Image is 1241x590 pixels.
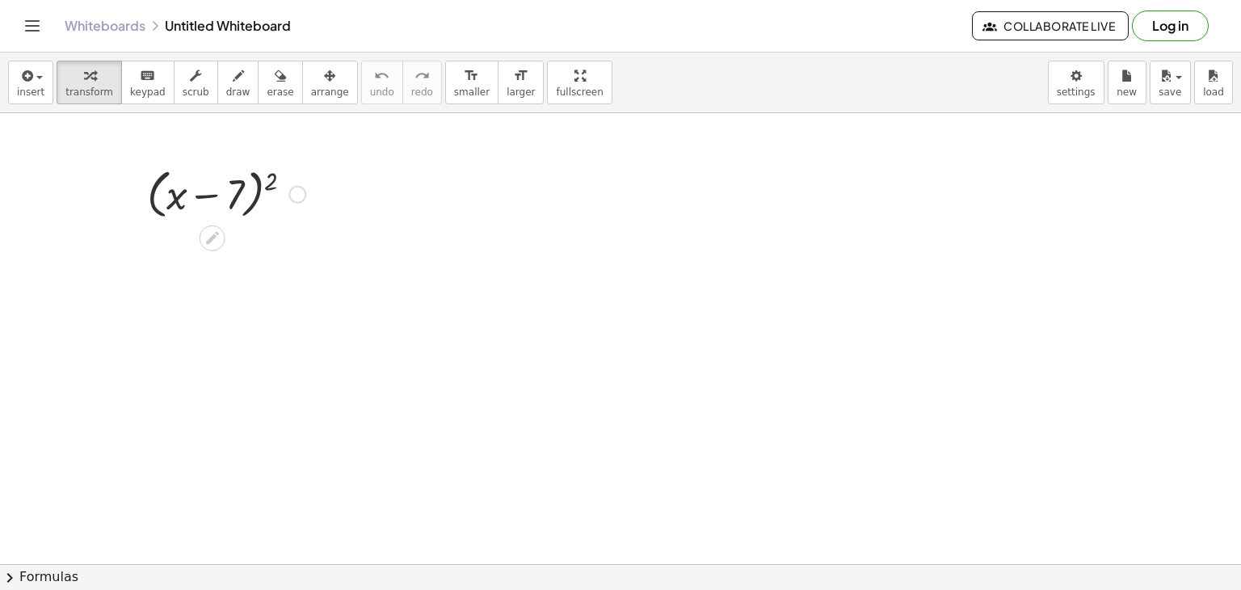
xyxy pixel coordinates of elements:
[1108,61,1146,104] button: new
[1159,86,1181,98] span: save
[1150,61,1191,104] button: save
[498,61,544,104] button: format_sizelarger
[411,86,433,98] span: redo
[121,61,175,104] button: keyboardkeypad
[8,61,53,104] button: insert
[130,86,166,98] span: keypad
[65,86,113,98] span: transform
[57,61,122,104] button: transform
[513,66,528,86] i: format_size
[302,61,358,104] button: arrange
[183,86,209,98] span: scrub
[370,86,394,98] span: undo
[19,13,45,39] button: Toggle navigation
[65,18,145,34] a: Whiteboards
[454,86,490,98] span: smaller
[174,61,218,104] button: scrub
[374,66,389,86] i: undo
[1057,86,1096,98] span: settings
[258,61,302,104] button: erase
[547,61,612,104] button: fullscreen
[226,86,250,98] span: draw
[1203,86,1224,98] span: load
[17,86,44,98] span: insert
[986,19,1115,33] span: Collaborate Live
[556,86,603,98] span: fullscreen
[200,225,225,251] div: Edit math
[217,61,259,104] button: draw
[1048,61,1104,104] button: settings
[464,66,479,86] i: format_size
[1132,11,1209,41] button: Log in
[311,86,349,98] span: arrange
[507,86,535,98] span: larger
[402,61,442,104] button: redoredo
[140,66,155,86] i: keyboard
[414,66,430,86] i: redo
[361,61,403,104] button: undoundo
[1194,61,1233,104] button: load
[1117,86,1137,98] span: new
[445,61,499,104] button: format_sizesmaller
[267,86,293,98] span: erase
[972,11,1129,40] button: Collaborate Live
